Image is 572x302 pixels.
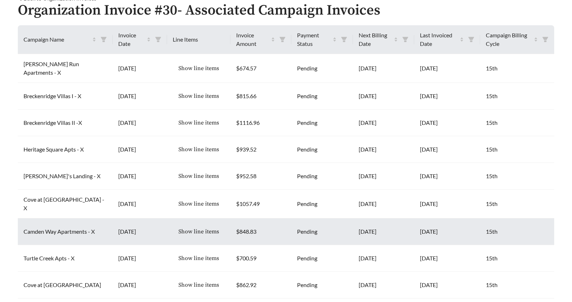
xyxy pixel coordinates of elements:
span: Next Billing Date [359,31,392,48]
span: Campaign Billing Cycle [486,31,532,48]
button: Show line items [173,89,225,104]
button: Show line items [173,277,225,292]
td: 15th [480,218,554,245]
td: [DATE] [113,83,167,110]
td: Pending [291,136,353,163]
td: [DATE] [414,218,480,245]
td: $848.83 [230,218,291,245]
span: filter [465,30,477,49]
button: Show line items [173,61,225,76]
td: Pending [291,83,353,110]
td: [DATE] [353,190,414,218]
td: [DATE] [414,110,480,136]
span: Show line items [178,145,219,154]
span: filter [152,30,164,49]
span: filter [338,30,350,49]
td: Pending [291,245,353,272]
td: 15th [480,83,554,110]
td: [DATE] [113,54,167,83]
td: [DATE] [113,272,167,298]
td: [PERSON_NAME]'s Landing - X [18,163,113,190]
span: Show line items [178,92,219,100]
td: 15th [480,272,554,298]
td: $939.52 [230,136,291,163]
td: Cove at [GEOGRAPHIC_DATA] - X [18,190,113,218]
span: Payment Status [297,31,331,48]
span: filter [100,36,107,43]
td: $862.92 [230,272,291,298]
button: Show line items [173,142,225,157]
td: [DATE] [113,218,167,245]
td: Cove at [GEOGRAPHIC_DATA] [18,272,113,298]
span: filter [399,30,411,49]
td: $1116.96 [230,110,291,136]
td: 15th [480,163,554,190]
span: Show line items [178,281,219,289]
td: $674.57 [230,54,291,83]
td: [DATE] [113,110,167,136]
td: [DATE] [353,83,414,110]
span: Show line items [178,64,219,73]
span: Show line items [178,227,219,236]
td: Breckenridge Villas II -X [18,110,113,136]
td: [DATE] [113,245,167,272]
span: Invoice Amount [236,31,270,48]
span: filter [98,34,110,45]
td: [DATE] [353,272,414,298]
td: [DATE] [113,163,167,190]
td: $815.66 [230,83,291,110]
span: filter [341,36,347,43]
td: Pending [291,54,353,83]
td: Camden Way Apartments - X [18,218,113,245]
td: $952.58 [230,163,291,190]
td: [DATE] [414,272,480,298]
h2: Organization Invoice # 30 - Associated Campaign Invoices [18,2,554,18]
td: 15th [480,245,554,272]
span: Campaign Name [24,35,91,44]
span: filter [276,30,288,49]
button: Show line items [173,224,225,239]
td: [DATE] [414,190,480,218]
td: [DATE] [414,245,480,272]
button: Show line items [173,196,225,211]
span: Show line items [178,118,219,127]
td: [DATE] [353,136,414,163]
td: Pending [291,163,353,190]
td: Heritage Square Apts - X [18,136,113,163]
span: Show line items [178,200,219,208]
td: Breckenridge Villas I - X [18,83,113,110]
td: [DATE] [414,83,480,110]
td: [DATE] [353,218,414,245]
td: [DATE] [414,163,480,190]
span: filter [539,30,551,49]
span: filter [402,36,409,43]
span: Show line items [178,254,219,263]
td: 15th [480,190,554,218]
span: Show line items [178,172,219,180]
td: Pending [291,272,353,298]
th: Line Items [167,25,230,54]
td: 15th [480,110,554,136]
td: [DATE] [113,136,167,163]
td: [DATE] [353,110,414,136]
td: $1057.49 [230,190,291,218]
button: Show line items [173,115,225,130]
td: [PERSON_NAME] Run Apartments - X [18,54,113,83]
td: $700.59 [230,245,291,272]
td: [DATE] [414,54,480,83]
span: Last Invoiced Date [420,31,458,48]
span: filter [279,36,286,43]
span: Invoice Date [118,31,145,48]
td: [DATE] [353,163,414,190]
td: [DATE] [414,136,480,163]
button: Show line items [173,251,225,266]
td: 15th [480,54,554,83]
td: 15th [480,136,554,163]
td: Pending [291,110,353,136]
td: Turtle Creek Apts - X [18,245,113,272]
td: [DATE] [353,245,414,272]
button: Show line items [173,169,225,184]
span: filter [542,36,548,43]
td: Pending [291,218,353,245]
span: filter [468,36,474,43]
